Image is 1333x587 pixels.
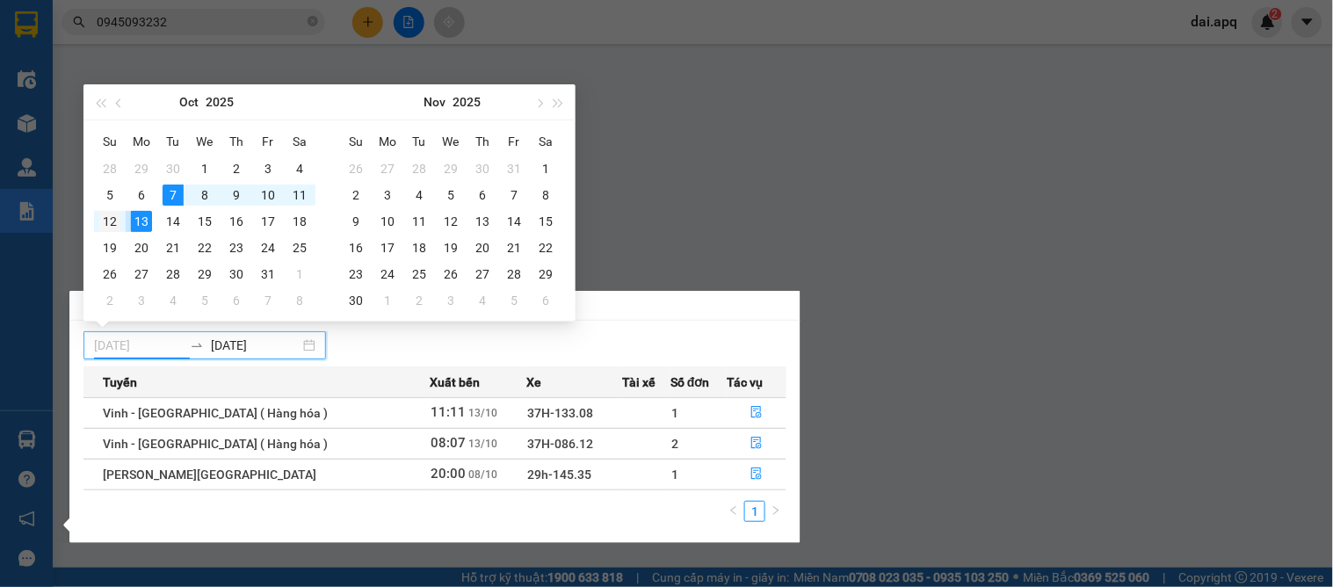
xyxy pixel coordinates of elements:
[226,185,247,206] div: 9
[103,406,328,420] span: Vinh - [GEOGRAPHIC_DATA] ( Hàng hóa )
[257,237,279,258] div: 24
[163,158,184,179] div: 30
[424,84,446,120] button: Nov
[467,261,498,287] td: 2025-11-27
[377,211,398,232] div: 10
[498,208,530,235] td: 2025-11-14
[289,264,310,285] div: 1
[189,182,221,208] td: 2025-10-08
[403,127,435,156] th: Tu
[8,82,143,120] span: VP [PERSON_NAME]
[126,156,157,182] td: 2025-09-29
[8,82,143,120] span: VP gửi:
[284,261,315,287] td: 2025-11-01
[257,290,279,311] div: 7
[126,127,157,156] th: Mo
[70,9,171,36] strong: TĐ đặt vé: 1900 545 555
[131,158,152,179] div: 29
[340,261,372,287] td: 2025-11-23
[535,290,556,311] div: 6
[194,185,215,206] div: 8
[430,373,480,392] span: Xuất bến
[8,123,105,150] span: Số 02 đường [PERSON_NAME]
[206,84,234,120] button: 2025
[431,435,466,451] span: 08:07
[435,235,467,261] td: 2025-11-19
[252,127,284,156] th: Fr
[257,158,279,179] div: 3
[527,437,593,451] span: 37H-086.12
[440,211,461,232] div: 12
[403,182,435,208] td: 2025-11-04
[58,40,165,73] strong: : [DOMAIN_NAME]
[221,261,252,287] td: 2025-10-30
[189,235,221,261] td: 2025-10-22
[189,127,221,156] th: We
[155,82,290,120] span: VP nhận:
[468,407,497,419] span: 13/10
[498,287,530,314] td: 2025-12-05
[289,211,310,232] div: 18
[99,264,120,285] div: 26
[252,235,284,261] td: 2025-10-24
[194,237,215,258] div: 22
[431,466,466,482] span: 20:00
[472,290,493,311] div: 4
[99,237,120,258] div: 19
[257,211,279,232] div: 17
[221,127,252,156] th: Th
[372,127,403,156] th: Mo
[498,182,530,208] td: 2025-11-07
[157,287,189,314] td: 2025-11-04
[190,338,204,352] span: swap-right
[157,261,189,287] td: 2025-10-28
[221,182,252,208] td: 2025-10-09
[345,264,366,285] div: 23
[530,156,561,182] td: 2025-11-01
[194,158,215,179] div: 1
[94,336,183,355] input: Từ ngày
[435,127,467,156] th: We
[765,501,786,522] li: Next Page
[498,127,530,156] th: Fr
[103,437,328,451] span: Vinh - [GEOGRAPHIC_DATA] ( Hàng hóa )
[94,156,126,182] td: 2025-09-28
[289,185,310,206] div: 11
[765,501,786,522] button: right
[340,127,372,156] th: Su
[157,156,189,182] td: 2025-09-30
[189,156,221,182] td: 2025-10-01
[372,261,403,287] td: 2025-11-24
[527,467,591,482] span: 29h-145.35
[163,211,184,232] div: 14
[530,287,561,314] td: 2025-12-06
[472,158,493,179] div: 30
[189,287,221,314] td: 2025-11-05
[126,182,157,208] td: 2025-10-06
[221,287,252,314] td: 2025-11-06
[671,467,678,482] span: 1
[503,158,525,179] div: 31
[99,290,120,311] div: 2
[670,373,710,392] span: Số đơn
[467,208,498,235] td: 2025-11-13
[435,261,467,287] td: 2025-11-26
[745,502,764,521] a: 1
[409,185,430,206] div: 4
[252,156,284,182] td: 2025-10-03
[157,182,189,208] td: 2025-10-07
[440,185,461,206] div: 5
[440,158,461,179] div: 29
[435,156,467,182] td: 2025-10-29
[226,211,247,232] div: 16
[530,235,561,261] td: 2025-11-22
[750,437,763,451] span: file-done
[340,208,372,235] td: 2025-11-09
[372,235,403,261] td: 2025-11-17
[289,237,310,258] div: 25
[409,264,430,285] div: 25
[163,237,184,258] div: 21
[226,158,247,179] div: 2
[403,156,435,182] td: 2025-10-28
[252,261,284,287] td: 2025-10-31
